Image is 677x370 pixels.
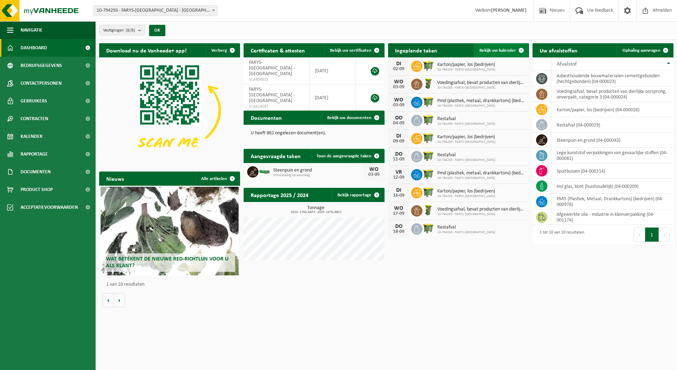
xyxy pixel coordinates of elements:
[422,204,434,216] img: WB-0060-HPE-GN-50
[437,225,495,230] span: Restafval
[437,207,525,212] span: Voedingsafval, bevat producten van dierlijke oorsprong, onverpakt, categorie 3
[392,229,406,234] div: 18-09
[21,128,42,145] span: Kalender
[392,187,406,193] div: DI
[422,186,434,198] img: WB-1100-HPE-GN-50
[244,43,312,57] h2: Certificaten & attesten
[21,198,78,216] span: Acceptatievoorwaarden
[437,116,495,122] span: Restafval
[106,256,228,269] span: Wat betekent de nieuwe RED-richtlijn voor u als klant?
[392,79,406,85] div: WO
[21,74,62,92] span: Contactpersonen
[249,104,304,110] span: VLA614587
[392,175,406,180] div: 12-09
[249,77,304,83] span: VLA904831
[392,61,406,67] div: DI
[392,67,406,72] div: 02-09
[437,152,495,158] span: Restafval
[99,25,145,35] button: Vestigingen(8/8)
[437,68,495,72] span: 10-794293 - FARYS-[GEOGRAPHIC_DATA]
[247,206,385,214] h3: Tonnage
[437,62,495,68] span: Karton/papier, los (bedrijven)
[94,6,217,16] span: 10-794293 - FARYS-ASSE - ASSE
[392,97,406,103] div: WO
[437,80,525,86] span: Voedingsafval, bevat producten van dierlijke oorsprong, onverpakt, categorie 3
[491,8,527,13] strong: [PERSON_NAME]
[551,86,673,102] td: voedingsafval, bevat producten van dierlijke oorsprong, onverpakt, categorie 3 (04-000024)
[21,110,48,128] span: Contracten
[392,169,406,175] div: VR
[437,140,495,144] span: 10-794293 - FARYS-[GEOGRAPHIC_DATA]
[392,211,406,216] div: 17-09
[309,57,356,84] td: [DATE]
[479,48,516,53] span: Bekijk uw kalender
[103,25,135,36] span: Vestigingen
[249,87,295,103] span: FARYS-[GEOGRAPHIC_DATA] - [GEOGRAPHIC_DATA]
[551,117,673,133] td: restafval (04-000029)
[422,132,434,144] img: WB-1100-HPE-GN-50
[322,111,384,125] a: Bekijk uw documenten
[392,224,406,229] div: DO
[392,85,406,90] div: 03-09
[617,43,673,57] a: Ophaling aanvragen
[99,57,240,163] img: Download de VHEPlus App
[422,150,434,162] img: WB-1100-HPE-GN-50
[106,282,237,287] p: 1 van 10 resultaten
[392,151,406,157] div: DO
[551,163,673,179] td: spuitbussen (04-000114)
[244,149,308,163] h2: Aangevraagde taken
[437,86,525,90] span: 10-794293 - FARYS-[GEOGRAPHIC_DATA]
[437,104,525,108] span: 10-794293 - FARYS-[GEOGRAPHIC_DATA]
[422,114,434,126] img: WB-1100-HPE-GN-50
[557,61,577,67] span: Afvalstof
[437,189,495,194] span: Karton/papier, los (bedrijven)
[93,5,217,16] span: 10-794293 - FARYS-ASSE - ASSE
[422,96,434,108] img: WB-1100-HPE-GN-50
[551,148,673,163] td: lege kunststof verpakkingen van gevaarlijke stoffen (04-000081)
[273,168,363,173] span: Steenpuin en grond
[392,157,406,162] div: 11-09
[249,60,295,77] span: FARYS-[GEOGRAPHIC_DATA] - [GEOGRAPHIC_DATA]
[114,293,125,307] button: Volgende
[437,230,495,235] span: 10-794293 - FARYS-[GEOGRAPHIC_DATA]
[422,168,434,180] img: WB-1100-HPE-GN-50
[437,170,525,176] span: Pmd (plastiek, metaal, drankkartons) (bedrijven)
[324,43,384,57] a: Bekijk uw certificaten
[392,206,406,211] div: WO
[309,84,356,111] td: [DATE]
[437,158,495,162] span: 10-794293 - FARYS-[GEOGRAPHIC_DATA]
[551,71,673,86] td: asbesthoudende bouwmaterialen cementgebonden (hechtgebonden) (04-000023)
[551,194,673,209] td: PMD (Plastiek, Metaal, Drankkartons) (bedrijven) (04-000978)
[551,102,673,117] td: karton/papier, los (bedrijven) (04-000026)
[392,103,406,108] div: 03-09
[536,227,584,242] div: 1 tot 10 van 10 resultaten
[273,173,363,178] span: Omwisseling op aanvraag
[659,228,670,242] button: Next
[392,133,406,139] div: DI
[247,211,385,214] span: 2024: 1764,640 t - 2025: 1070,880 t
[437,176,525,180] span: 10-794293 - FARYS-[GEOGRAPHIC_DATA]
[258,168,271,174] img: HK-XC-12-GN-00
[103,293,114,307] button: Vorige
[533,43,585,57] h2: Uw afvalstoffen
[422,222,434,234] img: WB-1100-HPE-GN-50
[21,57,62,74] span: Bedrijfsgegevens
[317,154,371,158] span: Toon de aangevraagde taken
[392,121,406,126] div: 04-09
[195,172,239,186] a: Alle artikelen
[437,194,495,198] span: 10-794293 - FARYS-[GEOGRAPHIC_DATA]
[251,131,377,136] p: U heeft 861 ongelezen document(en).
[392,139,406,144] div: 09-09
[551,179,673,194] td: hol glas, bont (huishoudelijk) (04-000209)
[392,115,406,121] div: DO
[645,228,659,242] button: 1
[99,172,131,185] h2: Nieuws
[21,163,51,181] span: Documenten
[101,187,239,275] a: Wat betekent de nieuwe RED-richtlijn voor u als klant?
[437,134,495,140] span: Karton/papier, los (bedrijven)
[422,60,434,72] img: WB-1100-HPE-GN-50
[437,212,525,217] span: 10-794293 - FARYS-[GEOGRAPHIC_DATA]
[21,92,47,110] span: Gebruikers
[311,149,384,163] a: Toon de aangevraagde taken
[99,43,194,57] h2: Download nu de Vanheede+ app!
